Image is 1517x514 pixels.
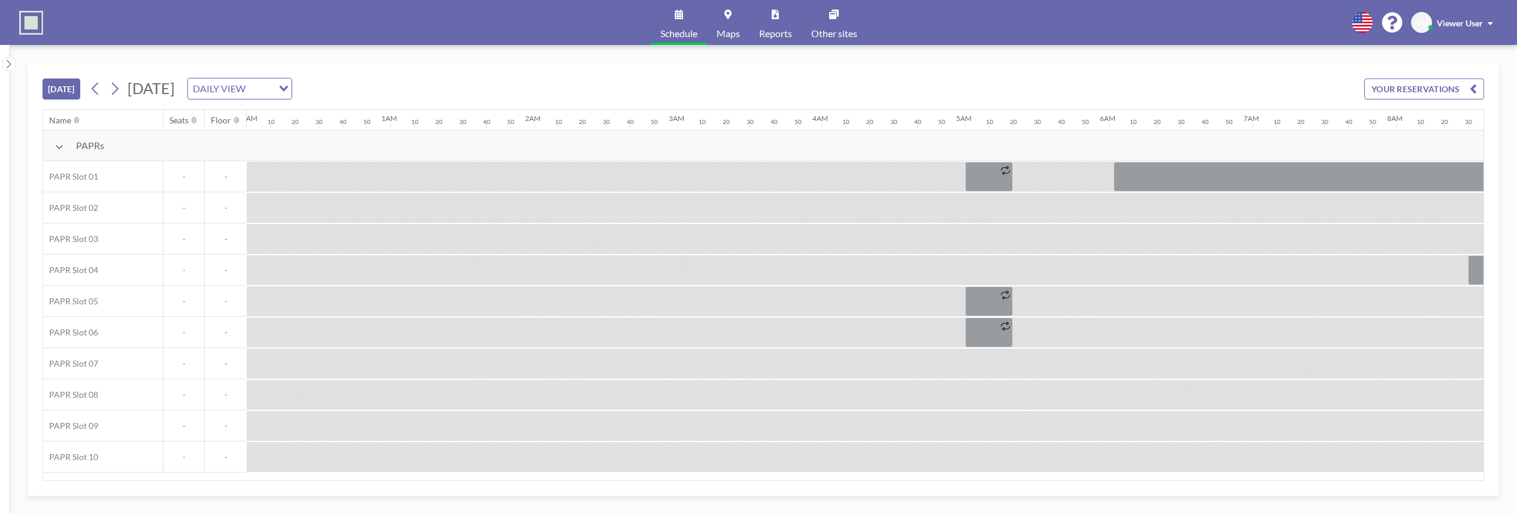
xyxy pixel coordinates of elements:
div: 50 [794,118,802,126]
div: 5AM [956,114,972,123]
div: 30 [459,118,466,126]
div: 10 [986,118,993,126]
div: 20 [579,118,586,126]
div: 1AM [381,114,397,123]
span: - [163,327,204,338]
button: [DATE] [43,78,80,99]
span: PAPR Slot 03 [43,234,98,244]
span: PAPR Slot 09 [43,421,98,431]
div: 50 [507,118,514,126]
span: - [205,202,247,213]
span: - [205,296,247,307]
div: 30 [747,118,754,126]
span: Reports [759,29,792,38]
div: 7AM [1243,114,1259,123]
div: 4AM [812,114,828,123]
span: PAPR Slot 05 [43,296,98,307]
span: - [205,265,247,276]
span: - [205,421,247,431]
span: PAPR Slot 02 [43,202,98,213]
div: Name [49,115,71,126]
div: 30 [603,118,610,126]
div: Seats [169,115,189,126]
div: 40 [1202,118,1209,126]
input: Search for option [249,81,272,96]
div: 10 [268,118,275,126]
span: PAPR Slot 01 [43,171,98,182]
div: 10 [555,118,562,126]
span: Maps [717,29,740,38]
div: 50 [1225,118,1233,126]
div: 40 [339,118,347,126]
div: 30 [1465,118,1472,126]
span: - [163,234,204,244]
span: PAPR Slot 06 [43,327,98,338]
div: 8AM [1387,114,1403,123]
div: 20 [292,118,299,126]
div: 30 [315,118,323,126]
div: 30 [1321,118,1328,126]
span: - [205,234,247,244]
span: - [163,171,204,182]
div: 10 [1130,118,1137,126]
span: - [163,421,204,431]
button: YOUR RESERVATIONS [1364,78,1484,99]
div: 40 [1345,118,1352,126]
span: - [163,296,204,307]
span: - [205,452,247,462]
span: Viewer User [1437,18,1483,28]
span: PAPR Slot 08 [43,389,98,400]
div: 40 [770,118,778,126]
span: - [163,389,204,400]
div: 3AM [669,114,684,123]
div: 40 [483,118,490,126]
div: 50 [938,118,945,126]
div: Search for option [188,78,292,99]
span: - [163,358,204,369]
span: [DATE] [128,79,175,97]
div: 20 [1441,118,1448,126]
span: - [205,171,247,182]
span: - [163,452,204,462]
span: PAPRs [76,140,104,152]
div: 12AM [238,114,257,123]
div: 2AM [525,114,541,123]
span: - [205,327,247,338]
div: 20 [1010,118,1017,126]
span: - [205,389,247,400]
div: 10 [1417,118,1424,126]
div: 30 [1034,118,1041,126]
span: - [163,265,204,276]
span: - [163,202,204,213]
div: 20 [866,118,873,126]
span: PAPR Slot 10 [43,452,98,462]
div: 20 [723,118,730,126]
span: PAPR Slot 04 [43,265,98,276]
div: 20 [435,118,442,126]
div: 10 [699,118,706,126]
span: Schedule [660,29,697,38]
div: 10 [842,118,849,126]
div: 10 [1273,118,1281,126]
div: Floor [211,115,231,126]
div: 50 [651,118,658,126]
div: 40 [1058,118,1065,126]
span: VU [1416,17,1428,28]
span: - [205,358,247,369]
div: 40 [627,118,634,126]
div: 30 [1178,118,1185,126]
div: 50 [1369,118,1376,126]
div: 50 [1082,118,1089,126]
span: DAILY VIEW [190,81,248,96]
div: 30 [890,118,897,126]
div: 10 [411,118,418,126]
img: organization-logo [19,11,43,35]
div: 40 [914,118,921,126]
span: PAPR Slot 07 [43,358,98,369]
div: 6AM [1100,114,1115,123]
div: 20 [1297,118,1304,126]
span: Other sites [811,29,857,38]
div: 20 [1154,118,1161,126]
div: 50 [363,118,371,126]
